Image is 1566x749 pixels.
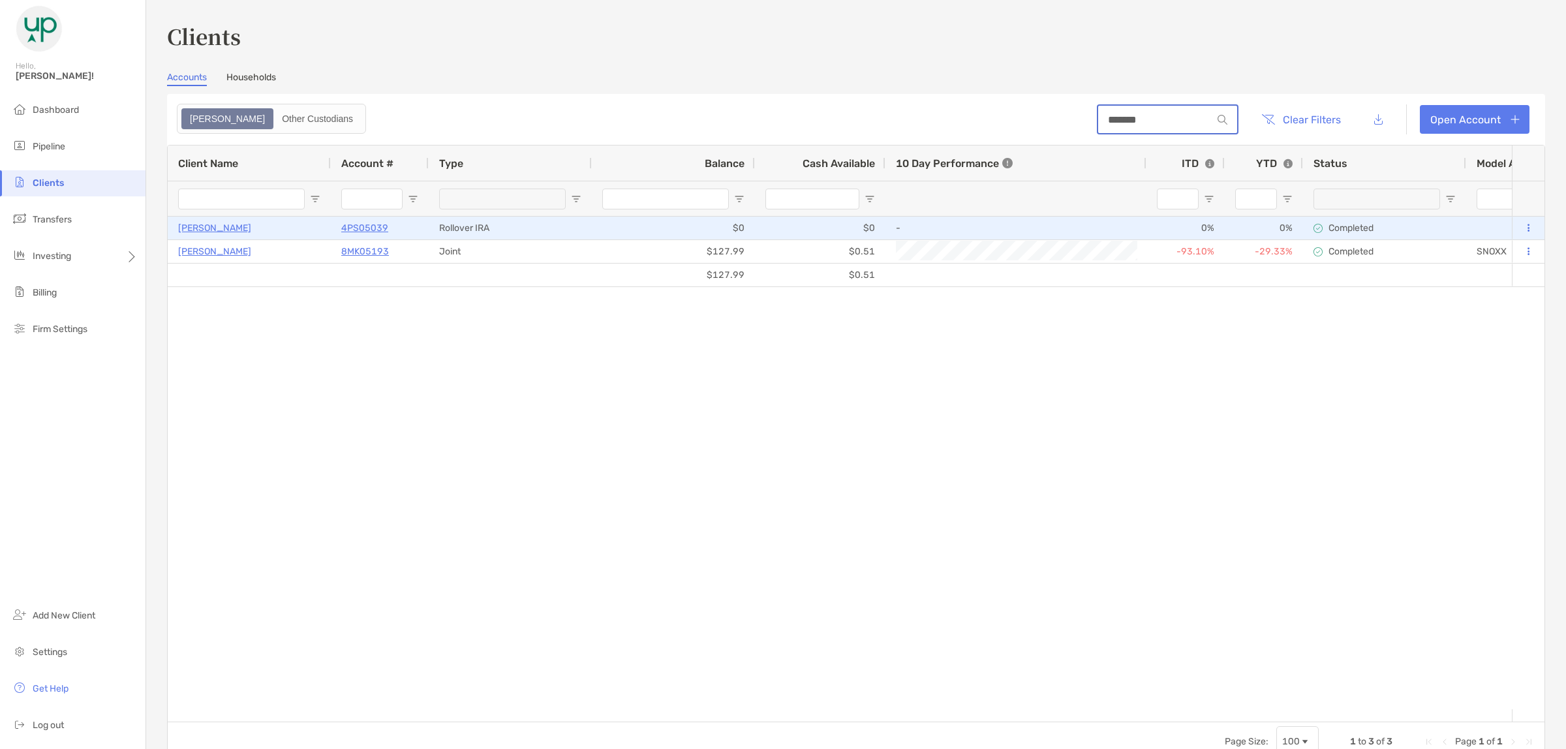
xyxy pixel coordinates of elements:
div: ITD [1182,157,1214,170]
span: Investing [33,251,71,262]
div: segmented control [177,104,366,134]
h3: Clients [167,21,1545,51]
img: settings icon [12,643,27,659]
div: 10 Day Performance [896,145,1013,181]
span: Dashboard [33,104,79,115]
div: $0.51 [755,240,885,263]
div: -29.33% [1225,240,1303,263]
img: firm-settings icon [12,320,27,336]
img: logout icon [12,716,27,732]
div: Previous Page [1439,737,1450,747]
span: Log out [33,720,64,731]
span: Clients [33,177,64,189]
div: 0% [1225,217,1303,239]
div: $0 [592,217,755,239]
div: Zoe [183,110,272,128]
span: 1 [1350,736,1356,747]
img: add_new_client icon [12,607,27,622]
input: Cash Available Filter Input [765,189,859,209]
span: Model Assigned [1477,157,1556,170]
p: Completed [1328,246,1374,257]
span: Settings [33,647,67,658]
span: Client Name [178,157,238,170]
span: of [1486,736,1495,747]
span: Page [1455,736,1477,747]
div: $127.99 [592,240,755,263]
button: Open Filter Menu [408,194,418,204]
span: 1 [1479,736,1484,747]
img: Zoe Logo [16,5,63,52]
span: Balance [705,157,745,170]
span: to [1358,736,1366,747]
a: Accounts [167,72,207,86]
img: investing icon [12,247,27,263]
span: 3 [1387,736,1392,747]
span: 3 [1368,736,1374,747]
div: First Page [1424,737,1434,747]
img: complete icon [1313,224,1323,233]
span: Pipeline [33,141,65,152]
input: YTD Filter Input [1235,189,1277,209]
div: YTD [1256,157,1293,170]
span: of [1376,736,1385,747]
span: Status [1313,157,1347,170]
img: complete icon [1313,247,1323,256]
img: billing icon [12,284,27,299]
div: - [896,217,1136,239]
button: Open Filter Menu [1445,194,1456,204]
img: get-help icon [12,680,27,695]
div: $127.99 [592,264,755,286]
a: 8MK05193 [341,243,389,260]
div: $0.51 [755,264,885,286]
span: Transfers [33,214,72,225]
span: Account # [341,157,393,170]
img: transfers icon [12,211,27,226]
div: Joint [429,240,592,263]
input: ITD Filter Input [1157,189,1199,209]
img: clients icon [12,174,27,190]
span: [PERSON_NAME]! [16,70,138,82]
button: Open Filter Menu [310,194,320,204]
button: Open Filter Menu [1204,194,1214,204]
button: Clear Filters [1251,105,1351,134]
span: 1 [1497,736,1503,747]
a: Open Account [1420,105,1529,134]
div: Last Page [1524,737,1534,747]
div: $0 [755,217,885,239]
div: Next Page [1508,737,1518,747]
span: Get Help [33,683,69,694]
span: Firm Settings [33,324,87,335]
div: Rollover IRA [429,217,592,239]
input: Client Name Filter Input [178,189,305,209]
div: 0% [1146,217,1225,239]
p: Completed [1328,222,1374,234]
input: Balance Filter Input [602,189,729,209]
a: [PERSON_NAME] [178,220,251,236]
div: 100 [1282,736,1300,747]
img: pipeline icon [12,138,27,153]
a: [PERSON_NAME] [178,243,251,260]
span: Add New Client [33,610,95,621]
input: Account # Filter Input [341,189,403,209]
div: Page Size: [1225,736,1268,747]
span: Cash Available [803,157,875,170]
a: Households [226,72,276,86]
button: Open Filter Menu [1282,194,1293,204]
button: Open Filter Menu [865,194,875,204]
a: 4PS05039 [341,220,388,236]
div: -93.10% [1146,240,1225,263]
span: Type [439,157,463,170]
div: Other Custodians [275,110,360,128]
button: Open Filter Menu [734,194,745,204]
button: Open Filter Menu [571,194,581,204]
span: Billing [33,287,57,298]
img: dashboard icon [12,101,27,117]
img: input icon [1218,115,1227,125]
